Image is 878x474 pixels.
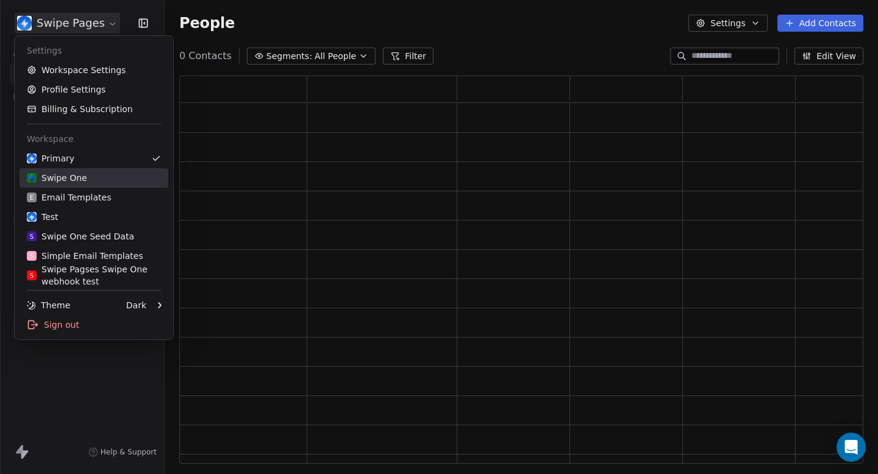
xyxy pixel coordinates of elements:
[30,232,34,241] span: S
[20,99,168,119] a: Billing & Subscription
[27,263,161,288] div: Swipe Pagses Swipe One webhook test
[27,230,134,242] div: Swipe One Seed Data
[27,173,37,183] img: swipeone-app-icon.png
[27,172,87,184] div: Swipe One
[27,191,111,203] div: Email Templates
[20,315,168,334] div: Sign out
[30,271,34,280] span: S
[30,193,34,202] span: E
[27,211,59,223] div: Test
[20,41,168,60] div: Settings
[27,154,37,163] img: user_01J93QE9VH11XXZQZDP4TWZEES.jpg
[27,212,37,222] img: user_01J93QE9VH11XXZQZDP4TWZEES.jpg
[126,299,146,311] div: Dark
[20,80,168,99] a: Profile Settings
[27,250,143,262] div: Simple Email Templates
[20,129,168,149] div: Workspace
[30,252,34,261] span: S
[27,299,70,311] div: Theme
[27,152,74,164] div: Primary
[20,60,168,80] a: Workspace Settings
